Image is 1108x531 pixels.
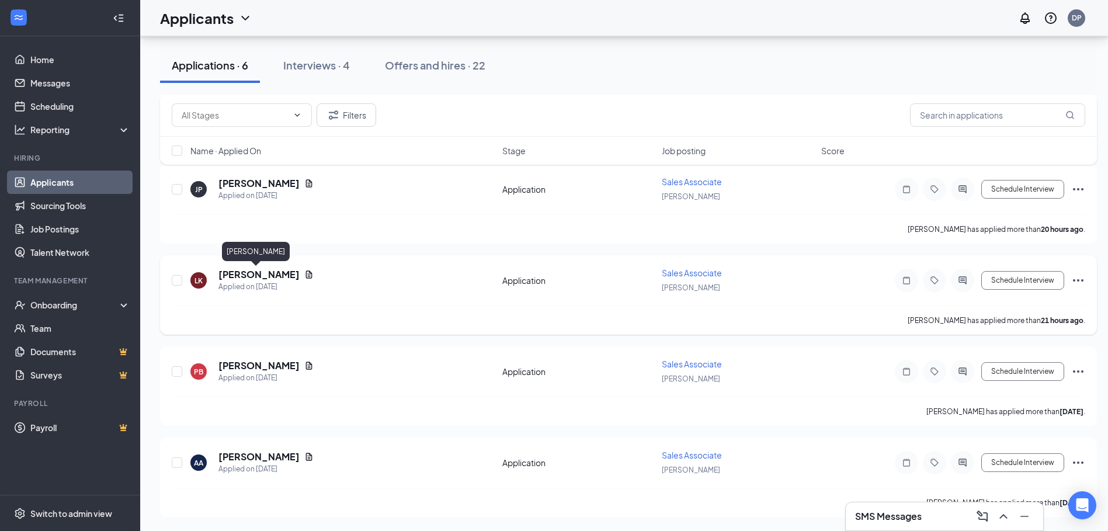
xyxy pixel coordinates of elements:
svg: Note [899,367,914,376]
div: DP [1072,13,1082,23]
svg: Settings [14,508,26,519]
div: Application [502,275,655,286]
div: LK [194,276,203,286]
h5: [PERSON_NAME] [218,268,300,281]
input: Search in applications [910,103,1085,127]
span: [PERSON_NAME] [662,192,720,201]
button: Filter Filters [317,103,376,127]
p: [PERSON_NAME] has applied more than . [926,498,1085,508]
a: Sourcing Tools [30,194,130,217]
svg: Note [899,185,914,194]
h5: [PERSON_NAME] [218,359,300,372]
svg: Document [304,270,314,279]
svg: ChevronDown [293,110,302,120]
svg: Tag [928,276,942,285]
svg: Analysis [14,124,26,136]
div: Application [502,183,655,195]
p: [PERSON_NAME] has applied more than . [908,224,1085,234]
svg: ActiveChat [956,458,970,467]
a: Home [30,48,130,71]
svg: Notifications [1018,11,1032,25]
svg: Tag [928,185,942,194]
input: All Stages [182,109,288,122]
button: Schedule Interview [981,362,1064,381]
div: JP [195,185,203,195]
h3: SMS Messages [855,510,922,523]
div: Application [502,457,655,468]
div: Applied on [DATE] [218,372,314,384]
a: PayrollCrown [30,416,130,439]
a: SurveysCrown [30,363,130,387]
button: Schedule Interview [981,271,1064,290]
svg: ChevronDown [238,11,252,25]
svg: ActiveChat [956,276,970,285]
div: Application [502,366,655,377]
a: DocumentsCrown [30,340,130,363]
svg: QuestionInfo [1044,11,1058,25]
span: [PERSON_NAME] [662,283,720,292]
h5: [PERSON_NAME] [218,177,300,190]
span: Name · Applied On [190,145,261,157]
div: AA [194,458,203,468]
svg: Document [304,361,314,370]
svg: MagnifyingGlass [1065,110,1075,120]
div: Switch to admin view [30,508,112,519]
div: [PERSON_NAME] [222,242,290,261]
button: Minimize [1015,507,1034,526]
h1: Applicants [160,8,234,28]
div: Open Intercom Messenger [1068,491,1096,519]
div: Applied on [DATE] [218,281,314,293]
span: Job posting [662,145,706,157]
svg: ActiveChat [956,367,970,376]
span: [PERSON_NAME] [662,374,720,383]
svg: Ellipses [1071,182,1085,196]
a: Talent Network [30,241,130,264]
b: [DATE] [1060,407,1083,416]
div: Reporting [30,124,131,136]
div: Applications · 6 [172,58,248,72]
b: 20 hours ago [1041,225,1083,234]
p: [PERSON_NAME] has applied more than . [908,315,1085,325]
span: Score [821,145,845,157]
h5: [PERSON_NAME] [218,450,300,463]
div: Offers and hires · 22 [385,58,485,72]
p: [PERSON_NAME] has applied more than . [926,407,1085,417]
div: Hiring [14,153,128,163]
svg: Collapse [113,12,124,24]
svg: ActiveChat [956,185,970,194]
svg: Note [899,276,914,285]
span: Stage [502,145,526,157]
a: Team [30,317,130,340]
button: Schedule Interview [981,180,1064,199]
a: Scheduling [30,95,130,118]
div: PB [194,367,203,377]
span: Sales Associate [662,359,722,369]
svg: Document [304,179,314,188]
span: Sales Associate [662,450,722,460]
div: Interviews · 4 [283,58,350,72]
svg: Filter [327,108,341,122]
svg: ChevronUp [996,509,1010,523]
span: Sales Associate [662,176,722,187]
div: Onboarding [30,299,120,311]
svg: ComposeMessage [975,509,989,523]
a: Messages [30,71,130,95]
svg: UserCheck [14,299,26,311]
svg: Document [304,452,314,461]
span: [PERSON_NAME] [662,466,720,474]
svg: Ellipses [1071,273,1085,287]
b: 21 hours ago [1041,316,1083,325]
span: Sales Associate [662,268,722,278]
svg: Ellipses [1071,456,1085,470]
button: Schedule Interview [981,453,1064,472]
button: ComposeMessage [973,507,992,526]
b: [DATE] [1060,498,1083,507]
div: Applied on [DATE] [218,463,314,475]
a: Applicants [30,171,130,194]
svg: WorkstreamLogo [13,12,25,23]
div: Applied on [DATE] [218,190,314,202]
button: ChevronUp [994,507,1013,526]
a: Job Postings [30,217,130,241]
svg: Note [899,458,914,467]
svg: Tag [928,367,942,376]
